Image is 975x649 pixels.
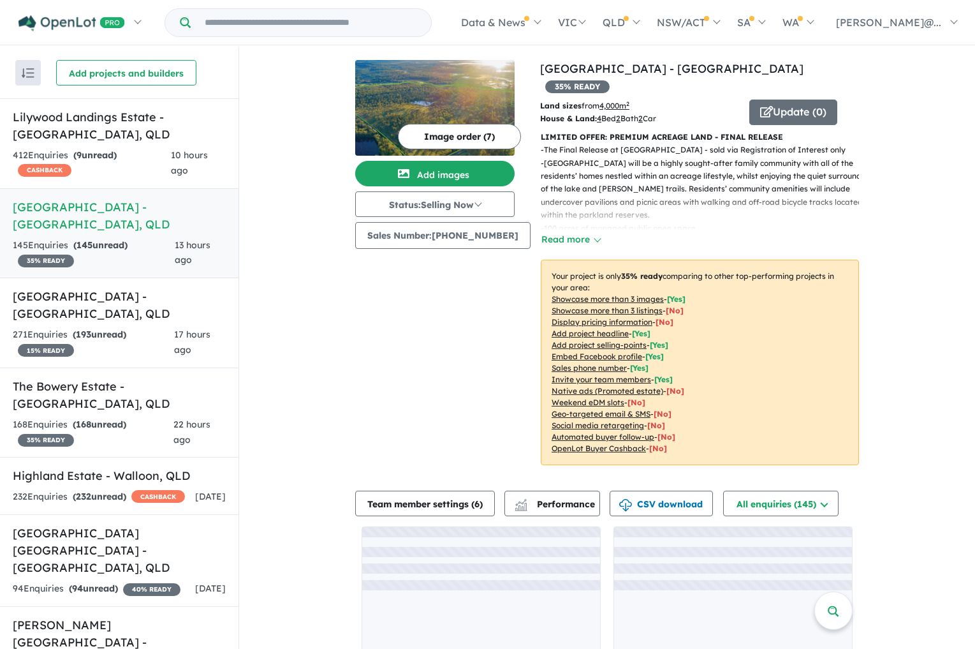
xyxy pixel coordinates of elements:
strong: ( unread) [73,419,126,430]
b: House & Land: [540,114,597,123]
span: 35 % READY [545,80,610,93]
b: 35 % ready [621,271,663,281]
span: [No] [649,444,667,453]
u: OpenLot Buyer Cashback [552,444,646,453]
u: 4,000 m [599,101,629,110]
h5: [GEOGRAPHIC_DATA] - [GEOGRAPHIC_DATA] , QLD [13,198,226,233]
span: 94 [72,583,83,594]
span: [ Yes ] [632,329,650,338]
u: Geo-targeted email & SMS [552,409,650,419]
h5: Lilywood Landings Estate - [GEOGRAPHIC_DATA] , QLD [13,108,226,143]
span: 13 hours ago [175,239,210,266]
span: [ Yes ] [654,375,673,384]
h5: [GEOGRAPHIC_DATA] - [GEOGRAPHIC_DATA] , QLD [13,288,226,322]
div: 94 Enquir ies [13,581,180,597]
u: Showcase more than 3 images [552,294,664,304]
u: Display pricing information [552,317,652,327]
strong: ( unread) [73,329,126,340]
button: Image order (7) [398,124,521,149]
strong: ( unread) [69,583,118,594]
span: 9 [77,149,82,161]
u: Automated buyer follow-up [552,432,654,442]
u: 2 [638,114,643,123]
img: Park Lake Estate - Adare [355,60,515,156]
span: [ Yes ] [667,294,685,304]
p: Your project is only comparing to other top-performing projects in your area: - - - - - - - - - -... [541,260,859,465]
span: CASHBACK [131,490,185,503]
button: CSV download [610,491,713,516]
span: 35 % READY [18,255,74,267]
strong: ( unread) [73,239,128,251]
div: 232 Enquir ies [13,489,185,505]
button: All enquiries (145) [723,491,839,516]
img: line-chart.svg [515,499,527,506]
img: bar-chart.svg [515,503,527,511]
u: Add project selling-points [552,340,647,350]
button: Update (0) [749,100,837,125]
u: Weekend eDM slots [552,398,624,407]
span: [DATE] [195,491,226,502]
span: [No] [647,421,665,430]
img: Openlot PRO Logo White [18,15,125,31]
span: 15 % READY [18,344,74,357]
p: - [GEOGRAPHIC_DATA] will be a highly sought-after family community with all of the residents’ hom... [541,157,869,222]
u: Native ads (Promoted estate) [552,386,663,396]
button: Performance [504,491,600,516]
span: [ No ] [666,306,684,315]
span: Performance [517,498,595,510]
span: [No] [654,409,671,419]
span: [No] [657,432,675,442]
u: Invite your team members [552,375,651,384]
sup: 2 [626,100,629,107]
u: Add project headline [552,329,629,338]
span: [ Yes ] [645,352,664,361]
img: sort.svg [22,68,34,78]
p: - The Final Release at [GEOGRAPHIC_DATA] - sold via Registration of Interest only [541,144,869,156]
strong: ( unread) [73,149,117,161]
div: 271 Enquir ies [13,327,174,358]
p: Bed Bath Car [540,112,740,125]
div: 145 Enquir ies [13,238,175,269]
h5: The Bowery Estate - [GEOGRAPHIC_DATA] , QLD [13,378,226,412]
span: 22 hours ago [173,419,210,445]
span: 10 hours ago [171,149,208,176]
span: [PERSON_NAME]@... [836,16,941,29]
span: [ Yes ] [650,340,668,350]
h5: [GEOGRAPHIC_DATA] [GEOGRAPHIC_DATA] - [GEOGRAPHIC_DATA] , QLD [13,525,226,576]
span: 193 [76,329,91,340]
u: 2 [616,114,620,123]
span: 168 [76,419,91,430]
span: 35 % READY [18,434,74,447]
button: Team member settings (6) [355,491,495,516]
span: 40 % READY [123,583,180,596]
p: - 100 acres of managed public open space [541,222,869,235]
span: [ No ] [656,317,673,327]
u: 4 [597,114,601,123]
div: 168 Enquir ies [13,417,173,448]
span: CASHBACK [18,164,71,177]
p: LIMITED OFFER: PREMIUM ACREAGE LAND - FINAL RELEASE [541,131,859,144]
div: 412 Enquir ies [13,148,171,179]
span: 17 hours ago [174,329,210,355]
input: Try estate name, suburb, builder or developer [193,9,429,36]
p: from [540,100,740,112]
span: 232 [76,491,91,502]
img: download icon [619,499,632,512]
button: Status:Selling Now [355,191,515,217]
u: Sales phone number [552,363,627,373]
button: Add projects and builders [56,60,196,86]
b: Land sizes [540,101,582,110]
button: Read more [541,232,601,247]
u: Embed Facebook profile [552,352,642,361]
span: 145 [77,239,92,251]
span: [ Yes ] [630,363,649,373]
button: Sales Number:[PHONE_NUMBER] [355,222,531,249]
u: Social media retargeting [552,421,644,430]
u: Showcase more than 3 listings [552,306,663,315]
span: [No] [666,386,684,396]
span: 6 [474,498,480,510]
span: [No] [627,398,645,407]
a: [GEOGRAPHIC_DATA] - [GEOGRAPHIC_DATA] [540,61,803,76]
h5: Highland Estate - Walloon , QLD [13,467,226,484]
